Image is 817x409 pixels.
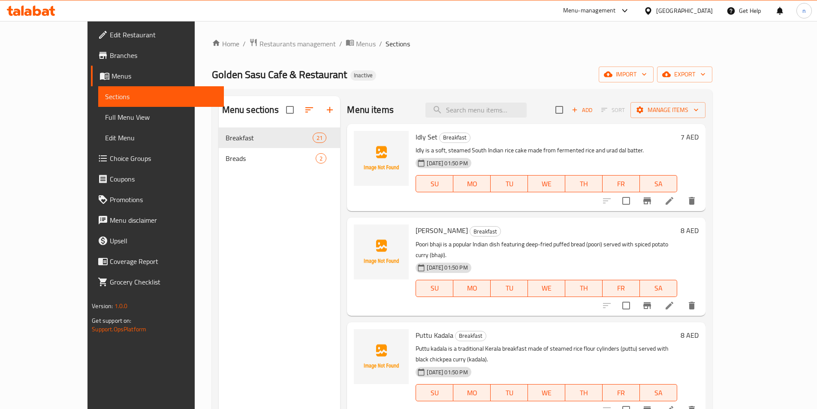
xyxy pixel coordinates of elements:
[313,134,326,142] span: 21
[664,196,675,206] a: Edit menu item
[219,127,341,148] div: Breakfast21
[453,384,491,401] button: MO
[346,38,376,49] a: Menus
[350,70,376,81] div: Inactive
[222,103,279,116] h2: Menu sections
[453,175,491,192] button: MO
[98,107,224,127] a: Full Menu View
[259,39,336,49] span: Restaurants management
[681,224,699,236] h6: 8 AED
[457,178,487,190] span: MO
[316,155,326,163] span: 2
[416,329,453,342] span: Puttu Kadala
[110,236,217,246] span: Upsell
[550,101,568,119] span: Select section
[416,175,453,192] button: SU
[339,39,342,49] li: /
[354,224,409,279] img: Poori Bhaji
[440,133,470,142] span: Breakfast
[664,69,705,80] span: export
[212,65,347,84] span: Golden Sasu Cafe & Restaurant
[569,178,599,190] span: TH
[596,103,630,117] span: Select section first
[531,387,562,399] span: WE
[528,175,565,192] button: WE
[494,387,525,399] span: TU
[226,133,313,143] div: Breakfast
[637,105,699,115] span: Manage items
[606,282,636,294] span: FR
[491,384,528,401] button: TU
[419,387,450,399] span: SU
[528,280,565,297] button: WE
[494,178,525,190] span: TU
[425,103,527,118] input: search
[455,331,486,341] span: Breakfast
[681,329,699,341] h6: 8 AED
[105,91,217,102] span: Sections
[91,272,224,292] a: Grocery Checklist
[569,387,599,399] span: TH
[423,159,471,167] span: [DATE] 01:50 PM
[347,103,394,116] h2: Menu items
[110,277,217,287] span: Grocery Checklist
[643,387,674,399] span: SA
[599,67,654,82] button: import
[105,133,217,143] span: Edit Menu
[419,282,450,294] span: SU
[416,384,453,401] button: SU
[570,105,594,115] span: Add
[226,153,316,164] div: Breads
[91,66,224,86] a: Menus
[470,226,501,236] div: Breakfast
[416,145,677,156] p: Idly is a soft, steamed South Indian rice cake made from fermented rice and urad dal batter.
[630,102,705,118] button: Manage items
[299,100,320,120] span: Sort sections
[354,329,409,384] img: Puttu Kadala
[439,133,470,143] div: Breakfast
[606,387,636,399] span: FR
[110,194,217,205] span: Promotions
[681,131,699,143] h6: 7 AED
[606,178,636,190] span: FR
[423,264,471,272] span: [DATE] 01:50 PM
[356,39,376,49] span: Menus
[453,280,491,297] button: MO
[603,280,640,297] button: FR
[110,256,217,267] span: Coverage Report
[92,324,146,335] a: Support.OpsPlatform
[281,101,299,119] span: Select all sections
[681,191,702,211] button: delete
[416,280,453,297] button: SU
[681,295,702,316] button: delete
[603,384,640,401] button: FR
[91,210,224,230] a: Menu disclaimer
[606,69,647,80] span: import
[316,153,326,164] div: items
[802,6,806,15] span: n
[491,175,528,192] button: TU
[92,300,113,312] span: Version:
[219,148,341,169] div: Breads2
[531,178,562,190] span: WE
[565,175,603,192] button: TH
[640,175,677,192] button: SA
[568,103,596,117] span: Add item
[112,71,217,81] span: Menus
[643,178,674,190] span: SA
[212,38,712,49] nav: breadcrumb
[491,280,528,297] button: TU
[249,38,336,49] a: Restaurants management
[91,148,224,169] a: Choice Groups
[212,39,239,49] a: Home
[105,112,217,122] span: Full Menu View
[91,251,224,272] a: Coverage Report
[91,45,224,66] a: Branches
[110,153,217,164] span: Choice Groups
[386,39,410,49] span: Sections
[110,30,217,40] span: Edit Restaurant
[320,100,340,120] button: Add section
[565,384,603,401] button: TH
[565,280,603,297] button: TH
[416,239,677,261] p: Poori bhaji is a popular Indian dish featuring deep-fried puffed bread (poori) served with spiced...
